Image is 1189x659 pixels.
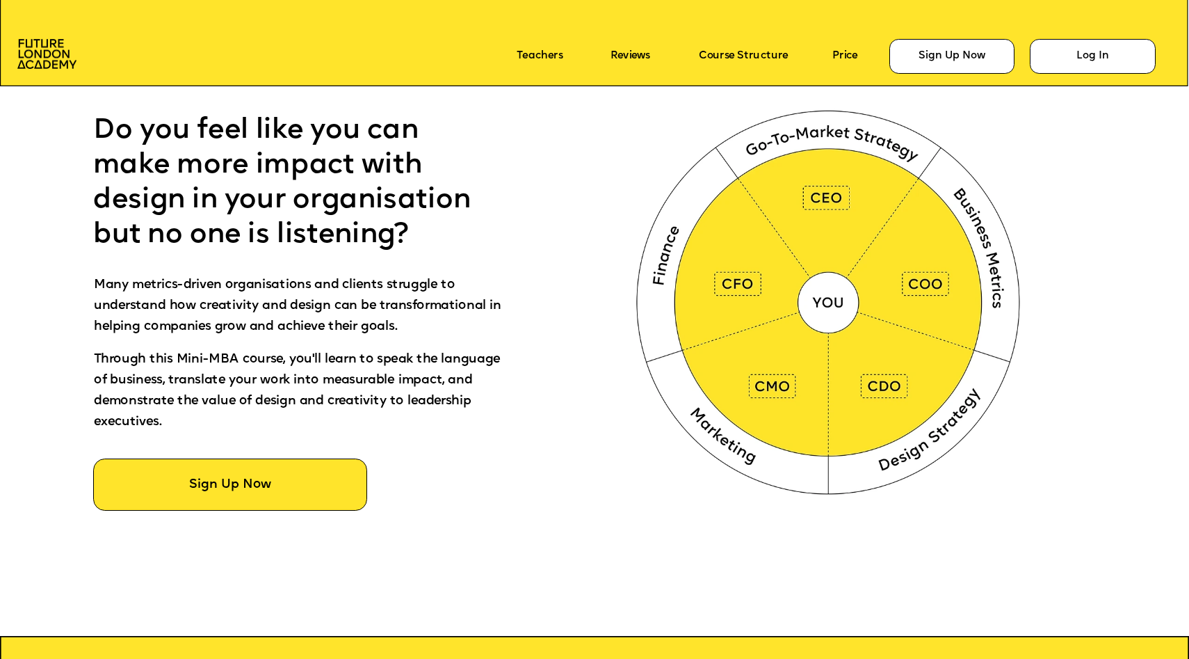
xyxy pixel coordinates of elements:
[832,51,858,63] a: Price
[17,39,76,69] img: image-aac980e9-41de-4c2d-a048-f29dd30a0068.png
[94,353,503,429] span: Through this Mini-MBA course, you'll learn to speak the language of business, translate your work...
[93,117,478,249] span: Do you feel like you can make more impact with design in your organisation but no one is listening?
[94,279,505,333] span: Many metrics-driven organisations and clients struggle to understand how creativity and design ca...
[610,51,650,63] a: Reviews
[610,77,1052,522] img: image-94416c34-2042-40bc-bb9b-e63dbcc6dc34.webp
[699,51,788,63] a: Course Structure
[517,51,563,63] a: Teachers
